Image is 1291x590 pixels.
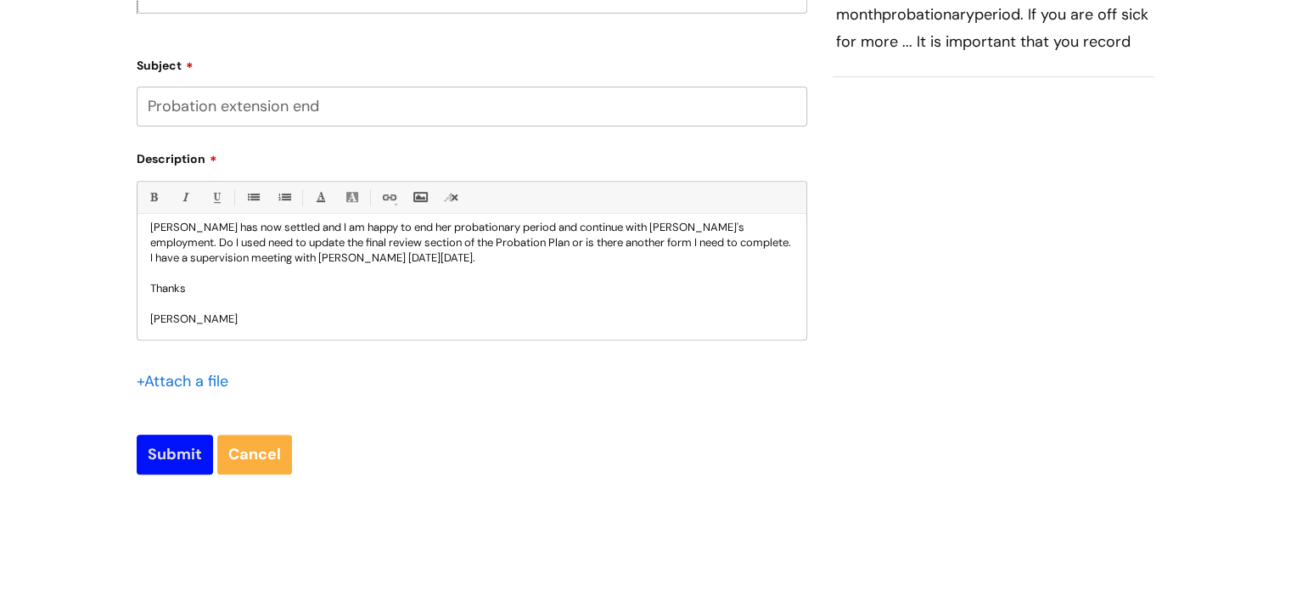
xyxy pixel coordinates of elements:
[217,435,292,474] a: Cancel
[137,146,807,166] label: Description
[137,435,213,474] input: Submit
[150,205,794,266] p: I extended the probationary period for [PERSON_NAME] - [PERSON_NAME]'s Probationary period was du...
[378,187,399,208] a: Link
[341,187,362,208] a: Back Color
[310,187,331,208] a: Font Color
[409,187,430,208] a: Insert Image...
[137,368,239,395] div: Attach a file
[137,53,807,73] label: Subject
[150,281,794,296] p: Thanks
[174,187,195,208] a: Italic (Ctrl-I)
[441,187,462,208] a: Remove formatting (Ctrl-\)
[205,187,227,208] a: Underline(Ctrl-U)
[150,312,794,327] p: [PERSON_NAME]
[143,187,164,208] a: Bold (Ctrl-B)
[882,4,974,25] span: probationary
[273,187,295,208] a: 1. Ordered List (Ctrl-Shift-8)
[242,187,263,208] a: • Unordered List (Ctrl-Shift-7)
